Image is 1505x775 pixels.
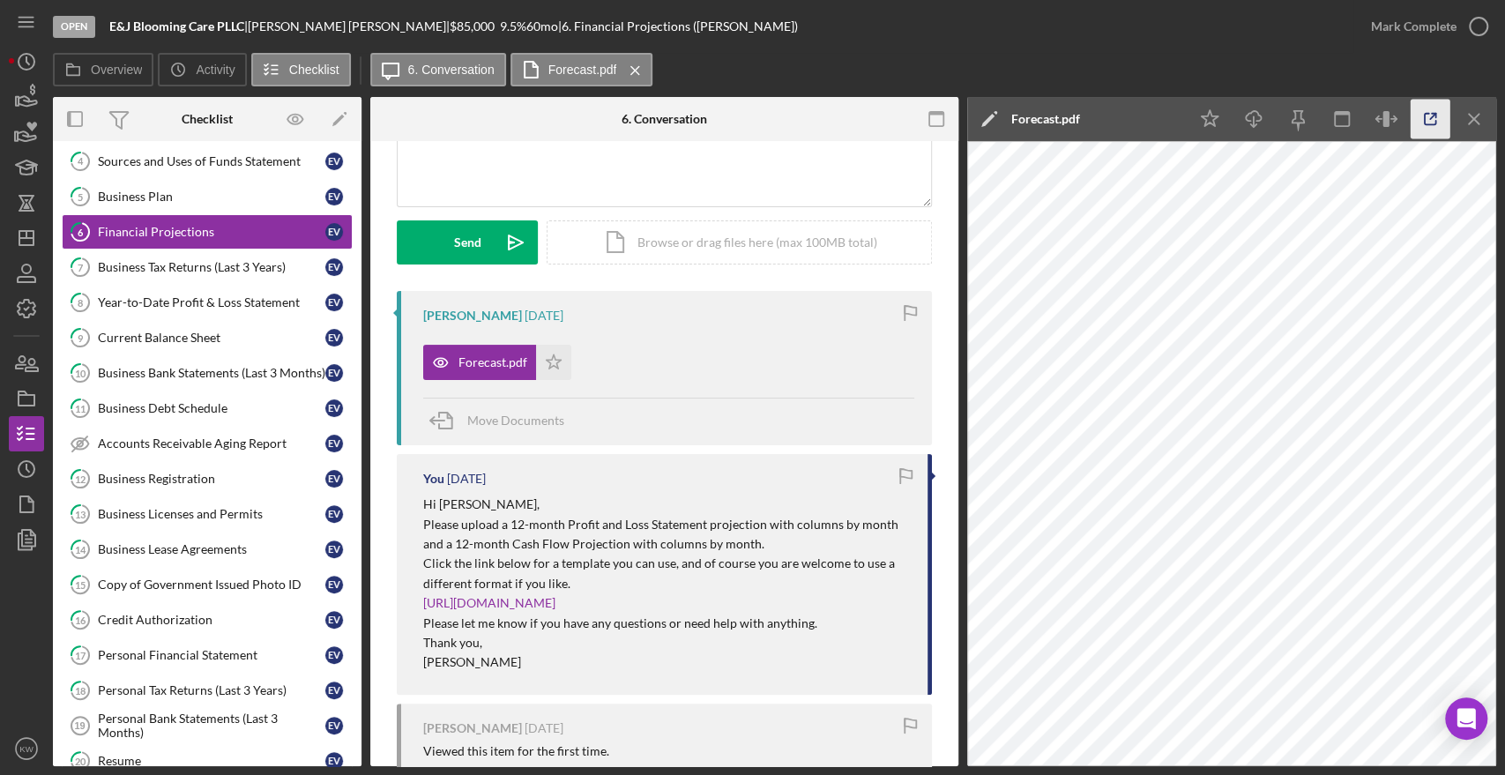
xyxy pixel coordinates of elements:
div: Business Debt Schedule [98,401,325,415]
button: Move Documents [423,399,582,443]
div: Send [454,220,481,265]
a: 12Business RegistrationEV [62,461,353,496]
a: 10Business Bank Statements (Last 3 Months)EV [62,355,353,391]
div: E V [325,223,343,241]
label: Checklist [289,63,339,77]
tspan: 13 [75,508,86,519]
div: Business Tax Returns (Last 3 Years) [98,260,325,274]
div: | [109,19,248,34]
div: | 6. Financial Projections ([PERSON_NAME]) [558,19,798,34]
tspan: 19 [74,720,85,731]
div: [PERSON_NAME] [423,721,522,735]
a: 6Financial ProjectionsEV [62,214,353,250]
b: E&J Blooming Care PLLC [109,19,244,34]
tspan: 10 [75,367,86,378]
p: Thank you, [423,633,910,652]
div: Open Intercom Messenger [1445,697,1487,740]
text: KW [19,744,34,754]
div: Personal Bank Statements (Last 3 Months) [98,712,325,740]
a: 5Business PlanEV [62,179,353,214]
label: Activity [196,63,235,77]
div: Business Bank Statements (Last 3 Months) [98,366,325,380]
tspan: 17 [75,649,86,660]
tspan: 15 [75,578,86,590]
div: Open [53,16,95,38]
div: Forecast.pdf [1011,112,1080,126]
a: 18Personal Tax Returns (Last 3 Years)EV [62,673,353,708]
time: 2025-08-12 22:37 [525,721,563,735]
div: E V [325,435,343,452]
div: Forecast.pdf [458,355,527,369]
a: [URL][DOMAIN_NAME] [423,595,555,610]
a: Accounts Receivable Aging ReportEV [62,426,353,461]
label: Forecast.pdf [548,63,617,77]
a: 15Copy of Government Issued Photo IDEV [62,567,353,602]
button: Forecast.pdf [510,53,653,86]
div: You [423,472,444,486]
div: Resume [98,754,325,768]
tspan: 5 [78,190,83,202]
div: Accounts Receivable Aging Report [98,436,325,451]
p: Hi [PERSON_NAME], [423,495,910,514]
button: Forecast.pdf [423,345,571,380]
button: Checklist [251,53,351,86]
div: Business Plan [98,190,325,204]
tspan: 12 [75,473,86,484]
a: 19Personal Bank Statements (Last 3 Months)EV [62,708,353,743]
tspan: 11 [75,402,86,414]
tspan: 20 [75,755,86,766]
a: 4Sources and Uses of Funds StatementEV [62,144,353,179]
p: Click the link below for a template you can use, and of course you are welcome to use a different... [423,554,910,593]
div: Personal Financial Statement [98,648,325,662]
div: E V [325,646,343,664]
a: 13Business Licenses and PermitsEV [62,496,353,532]
button: Mark Complete [1353,9,1496,44]
span: Move Documents [467,413,564,428]
a: 8Year-to-Date Profit & Loss StatementEV [62,285,353,320]
div: E V [325,258,343,276]
tspan: 6 [78,226,84,237]
button: Overview [53,53,153,86]
label: 6. Conversation [408,63,495,77]
tspan: 7 [78,261,84,272]
div: Financial Projections [98,225,325,239]
div: Business Licenses and Permits [98,507,325,521]
tspan: 4 [78,155,84,167]
div: E V [325,329,343,347]
time: 2025-08-26 18:30 [447,472,486,486]
div: [PERSON_NAME] [423,309,522,323]
button: Activity [158,53,246,86]
tspan: 14 [75,543,86,555]
div: E V [325,576,343,593]
span: $85,000 [450,19,495,34]
div: Personal Tax Returns (Last 3 Years) [98,683,325,697]
a: 17Personal Financial StatementEV [62,637,353,673]
div: E V [325,364,343,382]
time: 2025-09-11 12:13 [525,309,563,323]
div: E V [325,399,343,417]
div: Current Balance Sheet [98,331,325,345]
div: E V [325,153,343,170]
div: E V [325,611,343,629]
div: E V [325,752,343,770]
div: 6. Conversation [622,112,707,126]
div: E V [325,540,343,558]
a: 14Business Lease AgreementsEV [62,532,353,567]
div: 9.5 % [500,19,526,34]
div: E V [325,188,343,205]
div: Credit Authorization [98,613,325,627]
div: E V [325,505,343,523]
div: Year-to-Date Profit & Loss Statement [98,295,325,309]
a: 11Business Debt ScheduleEV [62,391,353,426]
div: Business Lease Agreements [98,542,325,556]
tspan: 8 [78,296,83,308]
tspan: 9 [78,332,84,343]
p: Please upload a 12-month Profit and Loss Statement projection with columns by month and a 12-mont... [423,515,910,555]
button: Send [397,220,538,265]
p: Please let me know if you have any questions or need help with anything. [423,614,910,633]
div: E V [325,294,343,311]
button: 6. Conversation [370,53,506,86]
div: E V [325,470,343,488]
div: 60 mo [526,19,558,34]
div: Viewed this item for the first time. [423,744,609,758]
